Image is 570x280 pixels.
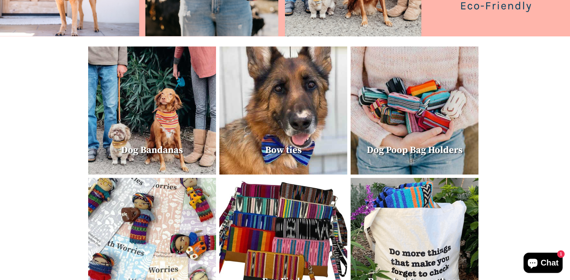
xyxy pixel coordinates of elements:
inbox-online-store-chat: Shopify online store chat [522,253,565,275]
span: Dog Poop Bag Holders [367,144,463,156]
a: Dog Poop Bag Holders [351,46,478,181]
a: Bow ties [219,46,347,181]
span: Dog Bandanas [121,144,183,156]
span: Bow ties [265,144,302,156]
a: Dog Bandanas [88,46,216,181]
